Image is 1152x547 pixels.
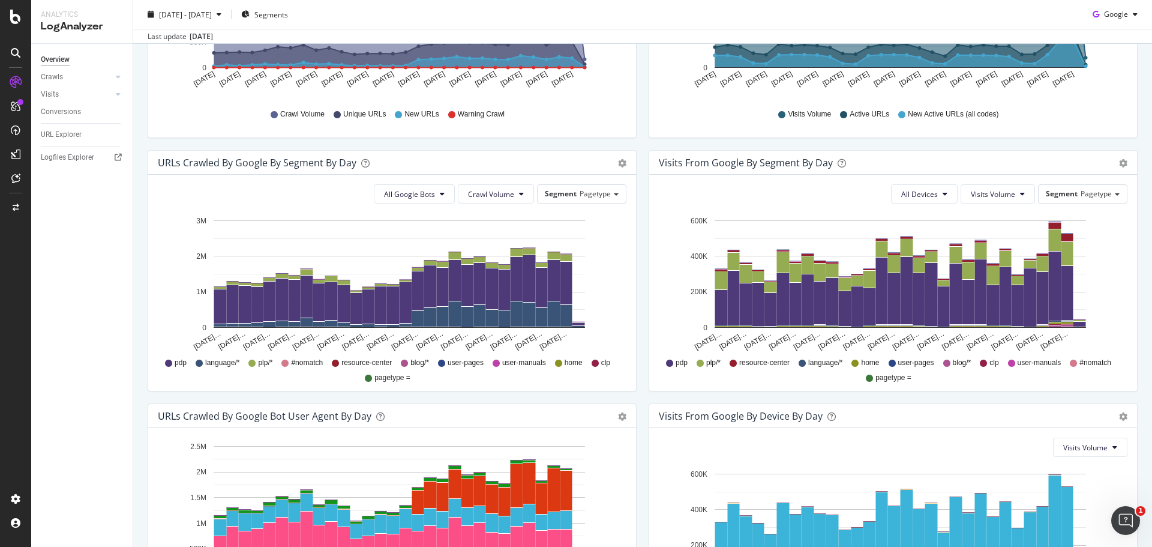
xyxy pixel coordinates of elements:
text: [DATE] [949,70,973,88]
text: [DATE] [693,70,717,88]
div: Visits [41,88,59,101]
text: [DATE] [872,70,896,88]
text: [DATE] [320,70,344,88]
span: Segments [254,9,288,19]
text: [DATE] [244,70,268,88]
div: Conversions [41,106,81,118]
text: [DATE] [847,70,871,88]
text: [DATE] [1051,70,1075,88]
span: pagetype = [875,373,911,383]
span: language/* [205,358,239,368]
div: gear [1119,413,1127,421]
svg: A chart. [158,213,622,352]
button: [DATE] - [DATE] [143,5,226,24]
button: Visits Volume [961,184,1035,204]
a: URL Explorer [41,128,124,141]
text: [DATE] [898,70,922,88]
span: home [861,358,879,368]
text: [DATE] [218,70,242,88]
text: 0 [703,324,707,332]
div: Overview [41,53,70,66]
span: language/* [808,358,842,368]
text: 500K [190,38,206,46]
text: [DATE] [473,70,497,88]
text: [DATE] [422,70,446,88]
text: [DATE] [192,70,216,88]
text: [DATE] [770,70,794,88]
text: 1.5M [190,494,206,502]
text: 1M [196,519,206,528]
div: Visits from Google By Segment By Day [659,157,833,169]
text: 400K [691,252,707,261]
button: All Devices [891,184,958,204]
span: user-manuals [502,358,546,368]
div: gear [1119,159,1127,168]
div: Analytics [41,10,123,20]
text: [DATE] [371,70,395,88]
span: pagetype = [374,373,410,383]
text: [DATE] [821,70,845,88]
span: Crawl Volume [468,189,514,199]
text: [DATE] [346,70,370,88]
span: All Google Bots [384,189,435,199]
span: Segment [545,189,577,199]
text: 600K [691,217,707,225]
span: #nomatch [1079,358,1111,368]
span: #nomatch [291,358,323,368]
span: All Devices [901,189,938,199]
text: 200K [691,288,707,297]
span: Crawl Volume [280,109,325,119]
svg: A chart. [659,213,1123,352]
text: [DATE] [796,70,820,88]
text: 0 [202,64,206,72]
text: 2M [196,252,206,261]
span: blog/* [410,358,429,368]
button: Segments [236,5,293,24]
a: Visits [41,88,112,101]
text: 2.5M [190,443,206,451]
span: clp [989,358,998,368]
text: [DATE] [550,70,574,88]
span: Active URLs [850,109,889,119]
button: Visits Volume [1053,438,1127,457]
span: resource-center [739,358,790,368]
text: [DATE] [269,70,293,88]
span: clp [601,358,610,368]
text: 0 [202,324,206,332]
span: Pagetype [1081,189,1112,199]
a: Overview [41,53,124,66]
span: Segment [1046,189,1078,199]
text: [DATE] [745,70,769,88]
span: resource-center [341,358,392,368]
text: [DATE] [295,70,319,88]
div: LogAnalyzer [41,20,123,34]
div: URLs Crawled by Google By Segment By Day [158,157,356,169]
button: Google [1088,5,1142,24]
span: 1 [1136,506,1145,516]
div: Logfiles Explorer [41,151,94,164]
div: [DATE] [190,31,213,42]
text: [DATE] [1000,70,1024,88]
span: Visits Volume [788,109,831,119]
a: Logfiles Explorer [41,151,124,164]
div: gear [618,413,626,421]
div: gear [618,159,626,168]
iframe: Intercom live chat [1111,506,1140,535]
text: [DATE] [499,70,523,88]
div: Crawls [41,71,63,83]
span: Google [1104,9,1128,19]
text: [DATE] [974,70,998,88]
button: All Google Bots [374,184,455,204]
span: Visits Volume [971,189,1015,199]
text: [DATE] [1025,70,1049,88]
text: [DATE] [923,70,947,88]
div: Visits From Google By Device By Day [659,410,823,422]
span: blog/* [953,358,971,368]
text: 1M [196,288,206,297]
div: URL Explorer [41,128,82,141]
text: 600K [691,470,707,479]
div: Last update [148,31,213,42]
span: pdp [676,358,688,368]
